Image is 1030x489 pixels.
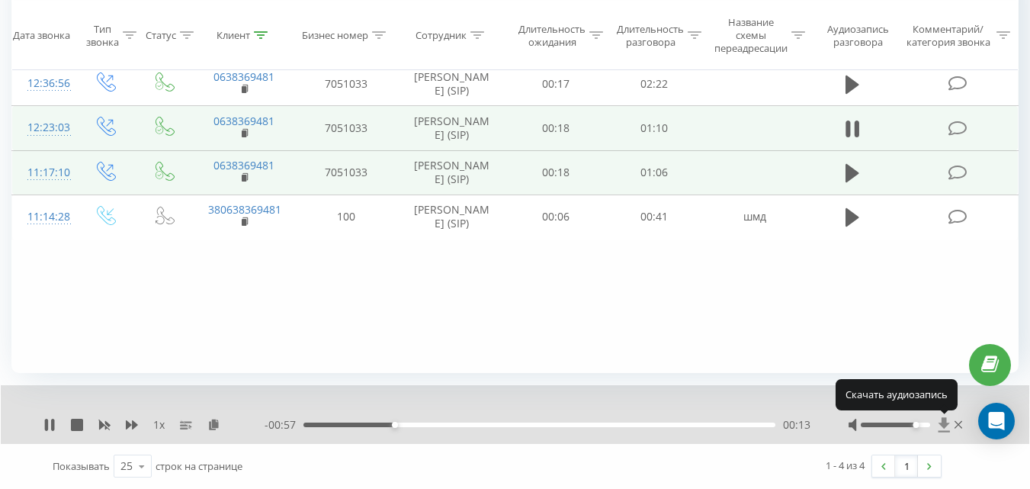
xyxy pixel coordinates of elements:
td: 00:06 [507,195,605,239]
div: Комментарий/категория звонка [903,22,993,48]
div: Аудиозапись разговора [820,22,897,48]
span: строк на странице [156,459,242,473]
div: 12:23:03 [27,113,59,143]
div: Клиент [217,29,250,42]
td: 00:41 [605,195,704,239]
td: 00:18 [507,150,605,195]
td: [PERSON_NAME] (SIP) [397,195,507,239]
td: 02:22 [605,62,704,106]
div: Тип звонка [86,22,119,48]
div: 25 [120,458,133,474]
td: шмд [704,195,806,239]
td: 00:18 [507,106,605,150]
span: - 00:57 [265,417,303,433]
div: 1 - 4 из 4 [826,458,865,473]
div: Бизнес номер [302,29,368,42]
div: Название схемы переадресации [714,16,788,55]
div: Статус [146,29,176,42]
div: 11:14:28 [27,202,59,232]
div: Сотрудник [416,29,467,42]
div: Длительность ожидания [518,22,586,48]
div: Open Intercom Messenger [978,403,1015,439]
td: [PERSON_NAME] (SIP) [397,106,507,150]
td: 7051033 [295,62,397,106]
div: Accessibility label [913,422,919,428]
span: 1 x [153,417,165,433]
span: 00:13 [783,417,810,433]
td: 7051033 [295,150,397,195]
a: 380638369481 [208,202,281,217]
div: 11:17:10 [27,158,59,188]
div: Дата звонка [13,29,70,42]
span: Показывать [53,459,110,473]
td: 7051033 [295,106,397,150]
a: 0638369481 [213,158,274,172]
td: 100 [295,195,397,239]
a: 1 [895,455,918,477]
div: Длительность разговора [617,22,684,48]
td: [PERSON_NAME] (SIP) [397,62,507,106]
a: 0638369481 [213,114,274,128]
td: 01:06 [605,150,704,195]
div: Скачать аудиозапись [836,379,958,410]
td: 00:17 [507,62,605,106]
div: 12:36:56 [27,69,59,98]
td: 01:10 [605,106,704,150]
a: 0638369481 [213,69,274,84]
td: [PERSON_NAME] (SIP) [397,150,507,195]
div: Accessibility label [392,422,398,428]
